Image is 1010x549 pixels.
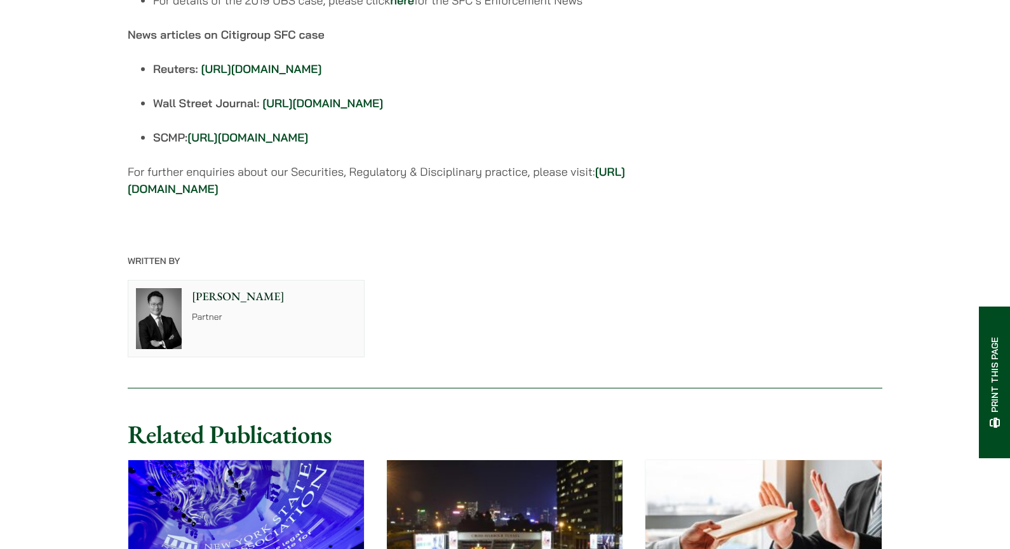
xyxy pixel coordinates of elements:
[128,419,882,449] h2: Related Publications
[128,163,694,197] p: For further enquiries about our Securities, Regulatory & Disciplinary practice, please visit:
[201,62,321,76] a: [URL][DOMAIN_NAME]
[153,96,259,110] strong: Wall Street Journal:
[153,62,198,76] strong: Reuters:
[192,288,356,305] p: [PERSON_NAME]
[128,280,365,357] a: [PERSON_NAME] Partner
[262,96,383,110] a: [URL][DOMAIN_NAME]
[153,130,187,145] strong: SCMP:
[192,310,356,324] p: Partner
[187,130,308,145] a: [URL][DOMAIN_NAME]
[128,27,325,42] strong: News articles on Citigroup SFC case
[128,255,882,267] p: Written By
